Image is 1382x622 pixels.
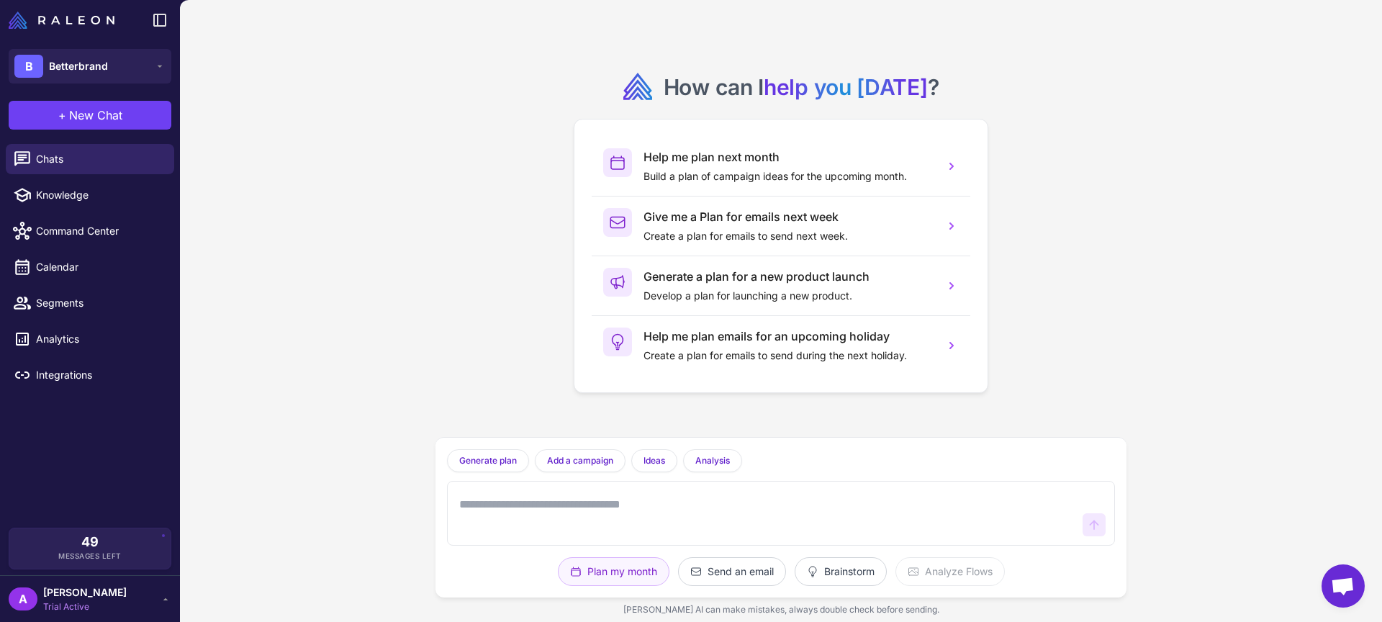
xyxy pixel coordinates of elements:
[9,587,37,610] div: A
[81,536,99,549] span: 49
[36,367,163,383] span: Integrations
[43,585,127,600] span: [PERSON_NAME]
[9,101,171,130] button: +New Chat
[1322,564,1365,608] a: Open chat
[58,551,122,562] span: Messages Left
[695,454,730,467] span: Analysis
[664,73,939,102] h2: How can I ?
[795,557,887,586] button: Brainstorm
[49,58,108,74] span: Betterbrand
[9,12,114,29] img: Raleon Logo
[6,252,174,282] a: Calendar
[36,151,163,167] span: Chats
[643,168,933,184] p: Build a plan of campaign ideas for the upcoming month.
[764,74,928,100] span: help you [DATE]
[36,331,163,347] span: Analytics
[43,600,127,613] span: Trial Active
[9,49,171,84] button: BBetterbrand
[36,187,163,203] span: Knowledge
[558,557,669,586] button: Plan my month
[643,328,933,345] h3: Help me plan emails for an upcoming holiday
[6,288,174,318] a: Segments
[69,107,122,124] span: New Chat
[895,557,1005,586] button: Analyze Flows
[643,268,933,285] h3: Generate a plan for a new product launch
[6,324,174,354] a: Analytics
[6,216,174,246] a: Command Center
[6,144,174,174] a: Chats
[643,288,933,304] p: Develop a plan for launching a new product.
[6,360,174,390] a: Integrations
[683,449,742,472] button: Analysis
[6,180,174,210] a: Knowledge
[36,223,163,239] span: Command Center
[535,449,625,472] button: Add a campaign
[459,454,517,467] span: Generate plan
[36,259,163,275] span: Calendar
[36,295,163,311] span: Segments
[643,148,933,166] h3: Help me plan next month
[447,449,529,472] button: Generate plan
[643,454,665,467] span: Ideas
[58,107,66,124] span: +
[643,208,933,225] h3: Give me a Plan for emails next week
[643,348,933,364] p: Create a plan for emails to send during the next holiday.
[631,449,677,472] button: Ideas
[14,55,43,78] div: B
[435,598,1126,622] div: [PERSON_NAME] AI can make mistakes, always double check before sending.
[547,454,613,467] span: Add a campaign
[643,228,933,244] p: Create a plan for emails to send next week.
[678,557,786,586] button: Send an email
